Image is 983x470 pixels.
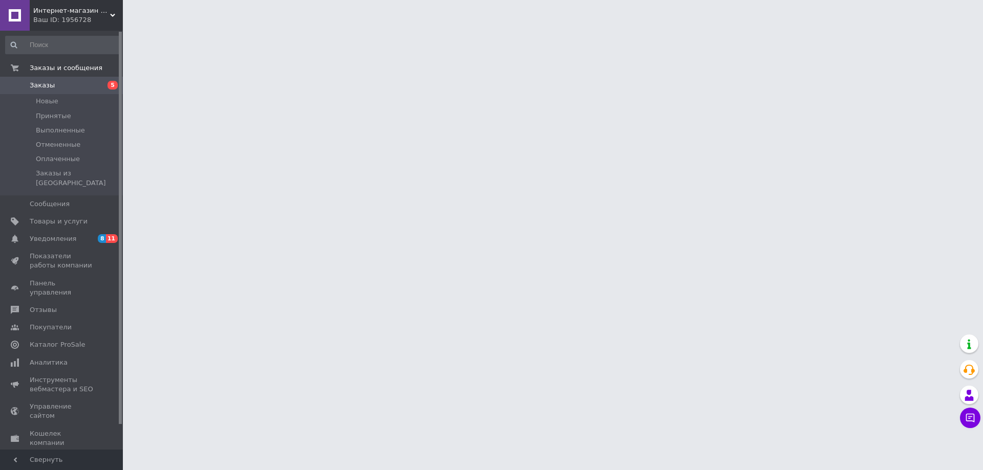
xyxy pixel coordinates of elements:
[5,36,121,54] input: Поиск
[36,126,85,135] span: Выполненные
[30,375,95,394] span: Инструменты вебмастера и SEO
[106,234,118,243] span: 11
[30,402,95,420] span: Управление сайтом
[36,140,80,149] span: Отмененные
[30,252,95,270] span: Показатели работы компании
[98,234,106,243] span: 8
[36,169,120,187] span: Заказы из [GEOGRAPHIC_DATA]
[30,305,57,315] span: Отзывы
[30,199,70,209] span: Сообщения
[30,340,85,349] span: Каталог ProSale
[108,81,118,89] span: 5
[30,429,95,447] span: Кошелек компании
[33,6,110,15] span: Интернет-магазин "ЮЛИЯ"
[30,217,88,226] span: Товары и услуги
[30,234,76,243] span: Уведомления
[30,358,68,367] span: Аналитика
[36,154,80,164] span: Оплаченные
[30,63,102,73] span: Заказы и сообщения
[36,97,58,106] span: Новые
[960,408,980,428] button: Чат с покупателем
[36,111,71,121] span: Принятые
[33,15,123,25] div: Ваш ID: 1956728
[30,81,55,90] span: Заказы
[30,323,72,332] span: Покупатели
[30,279,95,297] span: Панель управления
